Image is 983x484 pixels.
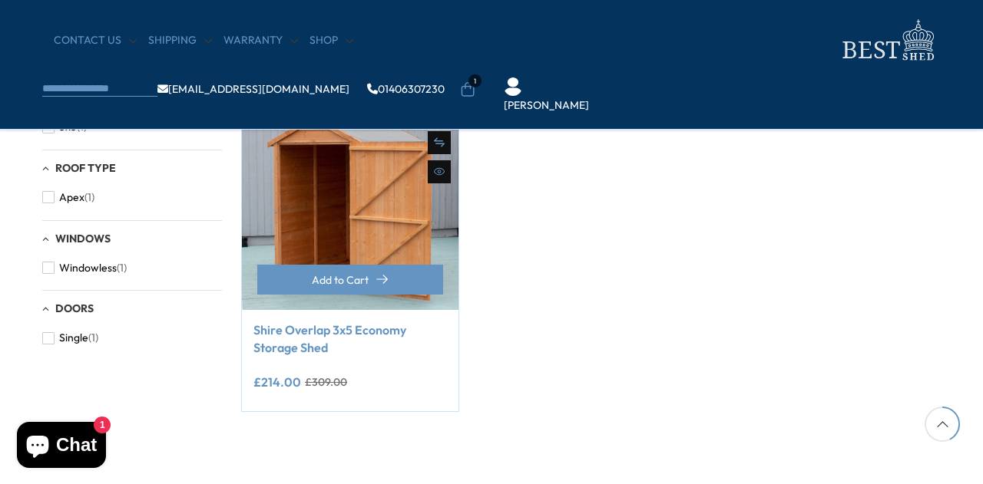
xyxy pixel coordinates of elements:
span: Add to Cart [312,275,369,285]
span: Apex [59,191,84,204]
a: 1 [460,82,475,97]
a: 01406307230 [367,84,445,94]
a: [EMAIL_ADDRESS][DOMAIN_NAME] [157,84,349,94]
button: Add to Cart [257,265,443,295]
del: £309.00 [305,377,347,387]
span: Doors [55,301,94,315]
span: Windows [55,232,111,245]
button: Windowless [42,257,127,279]
a: Shop [309,33,353,48]
a: Shipping [148,33,212,48]
button: Single [42,327,98,349]
span: (1) [117,262,127,275]
span: Roof Type [55,161,116,175]
img: logo [833,15,941,65]
span: (1) [84,191,94,204]
ins: £214.00 [253,376,301,388]
span: Single [59,331,88,344]
img: User Icon [504,77,522,96]
span: Windowless [59,262,117,275]
inbox-online-store-chat: Shopify online store chat [12,422,111,472]
span: (1) [88,331,98,344]
img: Shire Overlap 3x5 Economy Storage Shed - Best Shed [242,94,458,311]
a: CONTACT US [54,33,137,48]
a: Warranty [223,33,298,48]
button: Apex [42,186,94,209]
a: [PERSON_NAME] [504,98,589,114]
span: 1 [468,74,482,87]
a: Shire Overlap 3x5 Economy Storage Shed [253,321,447,356]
